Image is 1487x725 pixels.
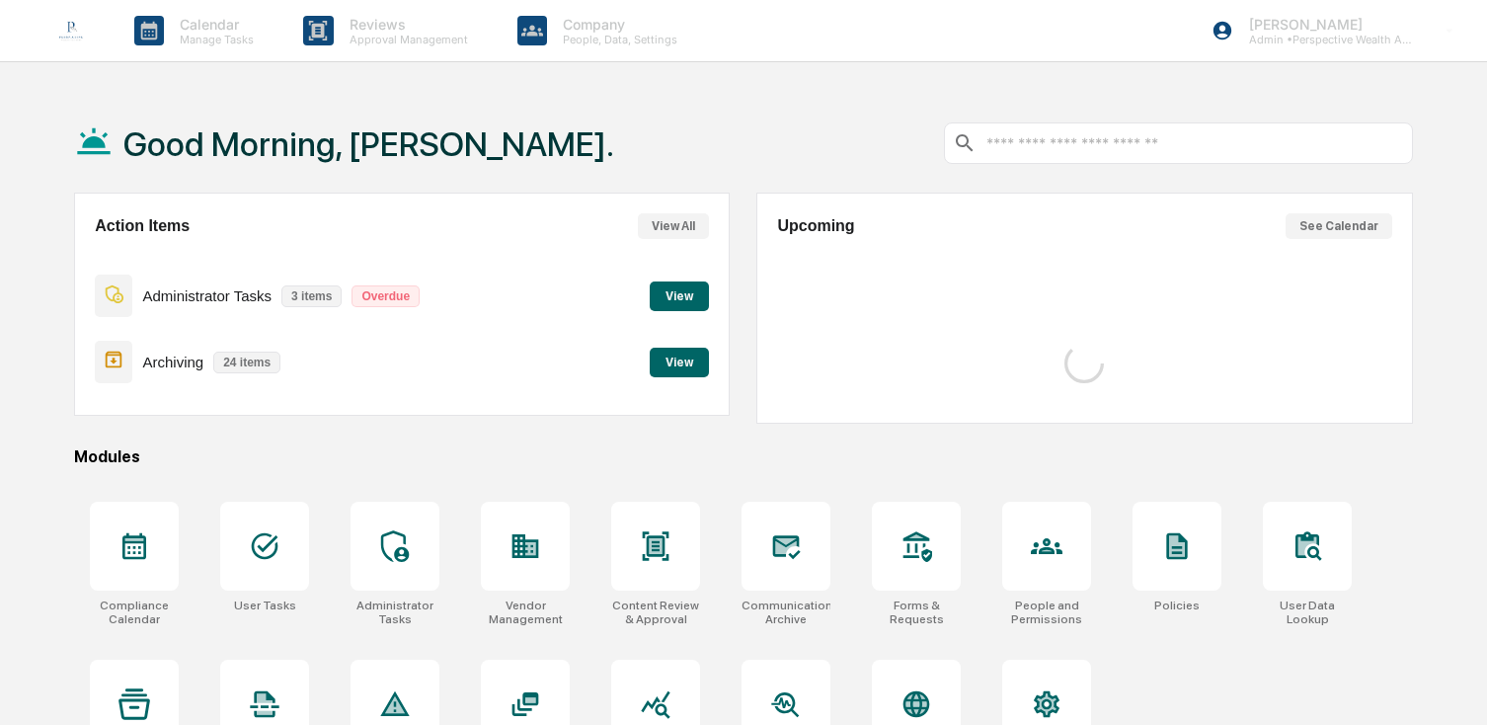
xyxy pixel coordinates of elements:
[547,33,687,46] p: People, Data, Settings
[1154,599,1200,612] div: Policies
[872,599,961,626] div: Forms & Requests
[90,599,179,626] div: Compliance Calendar
[334,33,478,46] p: Approval Management
[1233,16,1417,33] p: [PERSON_NAME]
[481,599,570,626] div: Vendor Management
[123,124,614,164] h1: Good Morning, [PERSON_NAME].
[281,285,342,307] p: 3 items
[352,285,420,307] p: Overdue
[547,16,687,33] p: Company
[164,33,264,46] p: Manage Tasks
[638,213,709,239] button: View All
[1233,33,1417,46] p: Admin • Perspective Wealth Advisors
[164,16,264,33] p: Calendar
[742,599,830,626] div: Communications Archive
[351,599,439,626] div: Administrator Tasks
[777,217,854,235] h2: Upcoming
[650,285,709,304] a: View
[1002,599,1091,626] div: People and Permissions
[213,352,280,373] p: 24 items
[47,7,95,54] img: logo
[334,16,478,33] p: Reviews
[650,282,709,311] button: View
[650,348,709,377] button: View
[650,352,709,370] a: View
[74,447,1412,466] div: Modules
[1286,213,1392,239] button: See Calendar
[95,217,190,235] h2: Action Items
[611,599,700,626] div: Content Review & Approval
[142,354,203,370] p: Archiving
[234,599,296,612] div: User Tasks
[142,287,272,304] p: Administrator Tasks
[1263,599,1352,626] div: User Data Lookup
